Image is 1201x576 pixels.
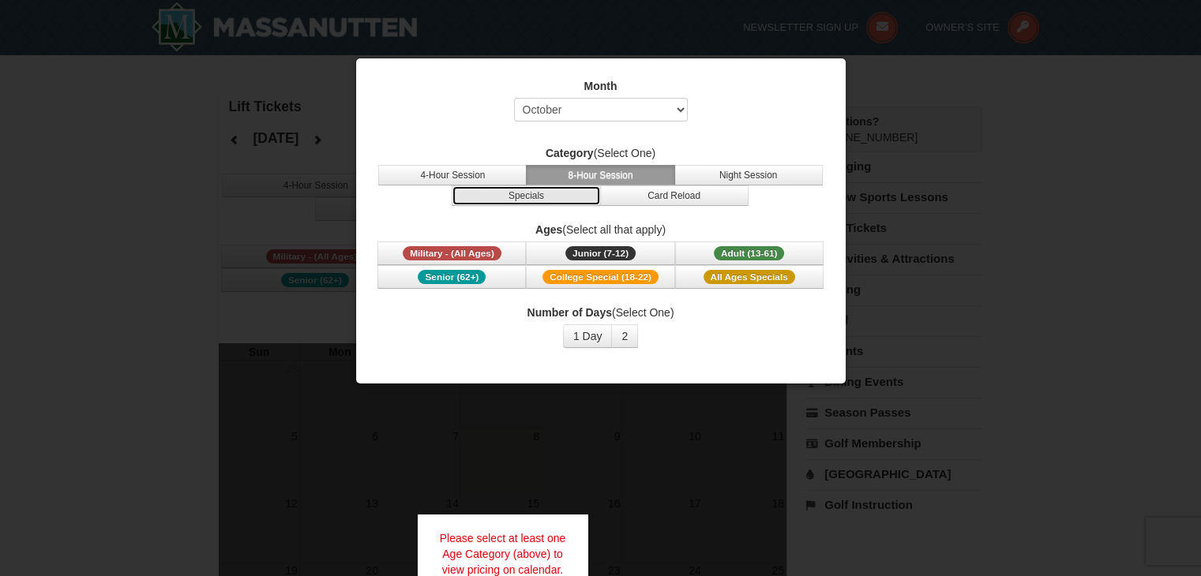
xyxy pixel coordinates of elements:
[452,185,600,206] button: Specials
[600,185,749,206] button: Card Reload
[563,324,613,348] button: 1 Day
[376,145,826,161] label: (Select One)
[675,265,824,289] button: All Ages Specials
[377,241,526,265] button: Military - (All Ages)
[526,241,674,265] button: Junior (7-12)
[535,223,562,236] strong: Ages
[526,265,674,289] button: College Special (18-22)
[565,246,636,260] span: Junior (7-12)
[376,222,826,238] label: (Select all that apply)
[403,246,501,260] span: Military - (All Ages)
[546,147,594,159] strong: Category
[714,246,785,260] span: Adult (13-61)
[527,306,612,319] strong: Number of Days
[418,270,486,284] span: Senior (62+)
[675,241,824,265] button: Adult (13-61)
[526,165,674,185] button: 8-Hour Session
[377,265,526,289] button: Senior (62+)
[542,270,659,284] span: College Special (18-22)
[378,165,527,185] button: 4-Hour Session
[674,165,823,185] button: Night Session
[584,80,617,92] strong: Month
[376,305,826,320] label: (Select One)
[704,270,795,284] span: All Ages Specials
[611,324,638,348] button: 2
